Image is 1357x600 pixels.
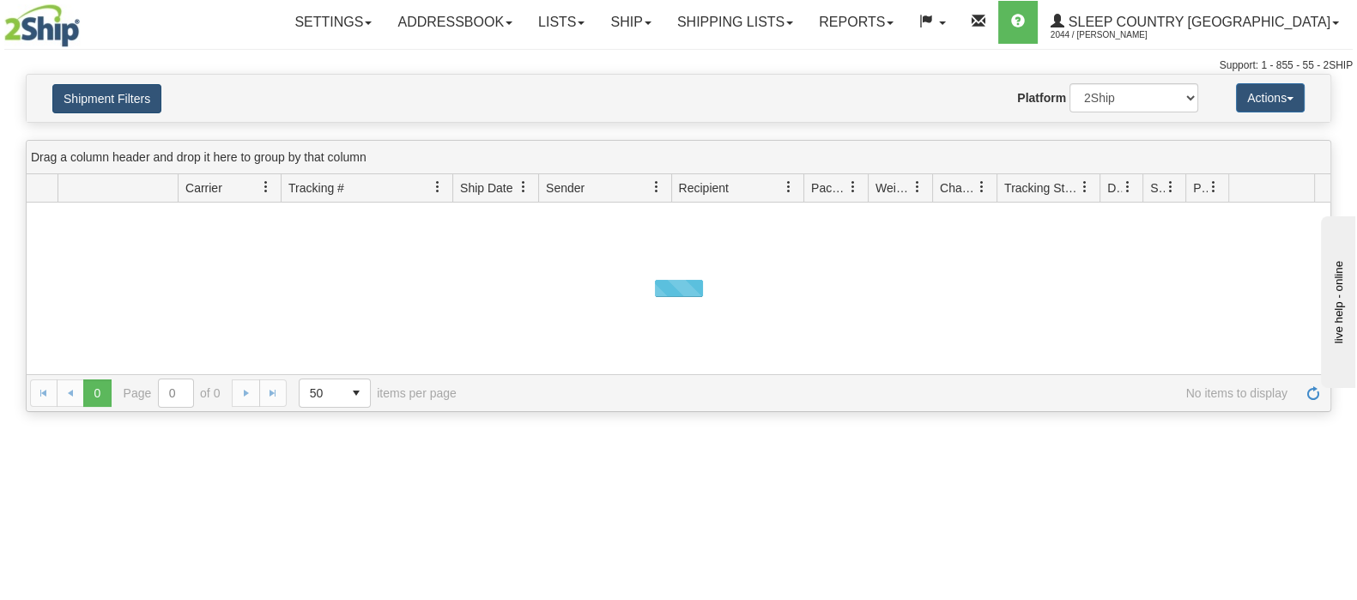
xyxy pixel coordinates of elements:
[342,379,370,407] span: select
[806,1,906,44] a: Reports
[1193,179,1208,197] span: Pickup Status
[1064,15,1330,29] span: Sleep Country [GEOGRAPHIC_DATA]
[4,4,80,47] img: logo2044.jpg
[27,141,1330,174] div: grid grouping header
[310,385,332,402] span: 50
[1038,1,1352,44] a: Sleep Country [GEOGRAPHIC_DATA] 2044 / [PERSON_NAME]
[509,173,538,202] a: Ship Date filter column settings
[1017,89,1066,106] label: Platform
[4,58,1353,73] div: Support: 1 - 855 - 55 - 2SHIP
[52,84,161,113] button: Shipment Filters
[282,1,385,44] a: Settings
[423,173,452,202] a: Tracking # filter column settings
[1199,173,1228,202] a: Pickup Status filter column settings
[967,173,997,202] a: Charge filter column settings
[1236,83,1305,112] button: Actions
[525,1,597,44] a: Lists
[774,173,803,202] a: Recipient filter column settings
[299,379,457,408] span: items per page
[299,379,371,408] span: Page sizes drop down
[1004,179,1079,197] span: Tracking Status
[385,1,525,44] a: Addressbook
[597,1,663,44] a: Ship
[839,173,868,202] a: Packages filter column settings
[546,179,585,197] span: Sender
[811,179,847,197] span: Packages
[124,379,221,408] span: Page of 0
[13,15,159,27] div: live help - online
[251,173,281,202] a: Carrier filter column settings
[1113,173,1142,202] a: Delivery Status filter column settings
[1318,212,1355,387] iframe: chat widget
[903,173,932,202] a: Weight filter column settings
[1051,27,1179,44] span: 2044 / [PERSON_NAME]
[288,179,344,197] span: Tracking #
[83,379,111,407] span: Page 0
[185,179,222,197] span: Carrier
[460,179,512,197] span: Ship Date
[664,1,806,44] a: Shipping lists
[1107,179,1122,197] span: Delivery Status
[875,179,912,197] span: Weight
[1070,173,1100,202] a: Tracking Status filter column settings
[481,386,1287,400] span: No items to display
[1150,179,1165,197] span: Shipment Issues
[642,173,671,202] a: Sender filter column settings
[1299,379,1327,407] a: Refresh
[940,179,976,197] span: Charge
[1156,173,1185,202] a: Shipment Issues filter column settings
[679,179,729,197] span: Recipient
